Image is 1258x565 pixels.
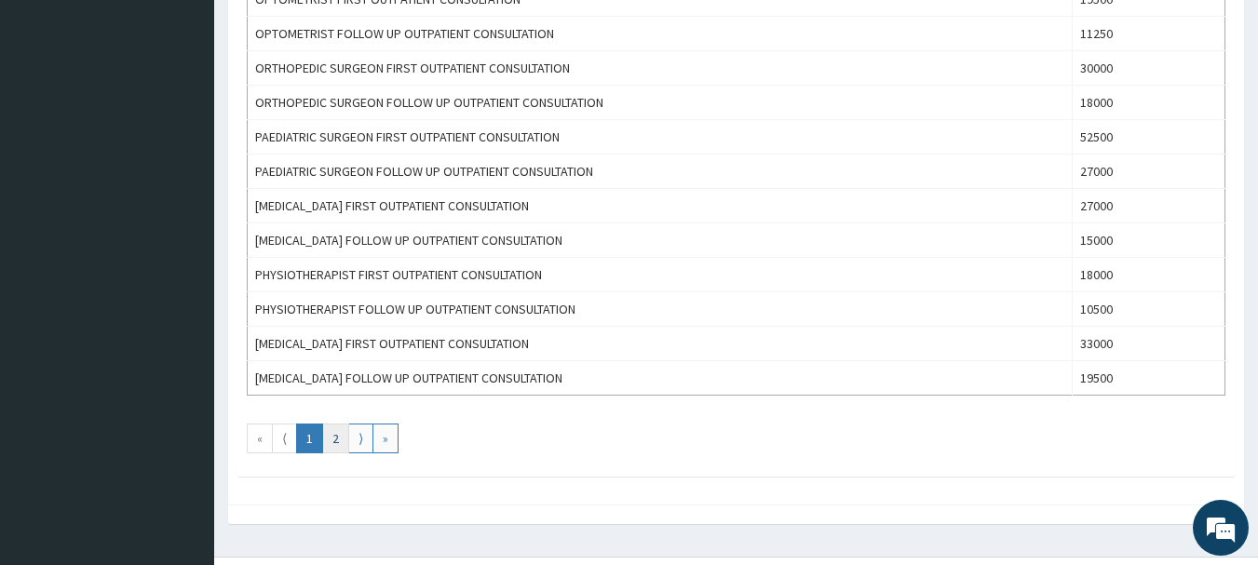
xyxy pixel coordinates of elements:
a: Go to page number 2 [322,424,349,453]
a: Go to page number 1 [296,424,323,453]
td: PHYSIOTHERAPIST FOLLOW UP OUTPATIENT CONSULTATION [248,292,1073,327]
a: Go to first page [247,424,273,453]
td: 18000 [1073,86,1225,120]
td: 11250 [1073,17,1225,51]
a: Go to last page [372,424,399,453]
td: PAEDIATRIC SURGEON FIRST OUTPATIENT CONSULTATION [248,120,1073,155]
td: 27000 [1073,189,1225,223]
td: [MEDICAL_DATA] FOLLOW UP OUTPATIENT CONSULTATION [248,361,1073,396]
td: 52500 [1073,120,1225,155]
td: 33000 [1073,327,1225,361]
td: ORTHOPEDIC SURGEON FOLLOW UP OUTPATIENT CONSULTATION [248,86,1073,120]
td: 18000 [1073,258,1225,292]
td: 30000 [1073,51,1225,86]
td: ORTHOPEDIC SURGEON FIRST OUTPATIENT CONSULTATION [248,51,1073,86]
td: [MEDICAL_DATA] FOLLOW UP OUTPATIENT CONSULTATION [248,223,1073,258]
td: [MEDICAL_DATA] FIRST OUTPATIENT CONSULTATION [248,189,1073,223]
div: Chat with us now [97,104,313,128]
div: Minimize live chat window [305,9,350,54]
textarea: Type your message and hit 'Enter' [9,371,355,437]
td: 19500 [1073,361,1225,396]
td: PAEDIATRIC SURGEON FOLLOW UP OUTPATIENT CONSULTATION [248,155,1073,189]
td: 27000 [1073,155,1225,189]
span: We're online! [108,166,257,354]
td: [MEDICAL_DATA] FIRST OUTPATIENT CONSULTATION [248,327,1073,361]
a: Go to previous page [272,424,297,453]
a: Go to next page [348,424,373,453]
img: d_794563401_company_1708531726252_794563401 [34,93,75,140]
td: PHYSIOTHERAPIST FIRST OUTPATIENT CONSULTATION [248,258,1073,292]
td: 15000 [1073,223,1225,258]
td: 10500 [1073,292,1225,327]
td: OPTOMETRIST FOLLOW UP OUTPATIENT CONSULTATION [248,17,1073,51]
